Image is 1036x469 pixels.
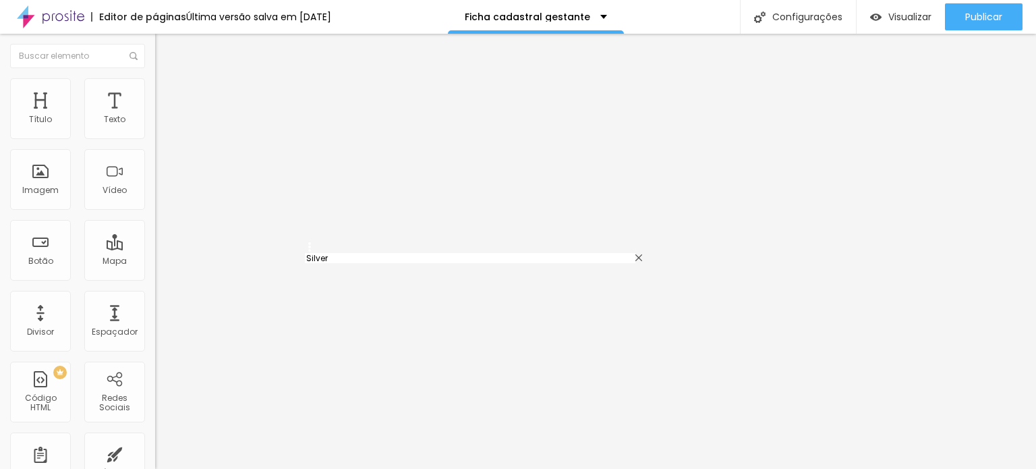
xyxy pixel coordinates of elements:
span: Visualizar [888,11,931,22]
img: Icone [754,11,766,23]
iframe: Editor [155,34,1036,469]
div: Código HTML [13,393,67,413]
div: Espaçador [92,327,138,337]
button: Visualizar [857,3,945,30]
div: Texto [104,115,125,124]
div: Redes Sociais [88,393,141,413]
img: Icone [129,52,138,60]
p: Ficha cadastral gestante [465,12,590,22]
div: Título [29,115,52,124]
button: Publicar [945,3,1023,30]
div: Mapa [103,256,127,266]
span: Publicar [965,11,1002,22]
div: Botão [28,256,53,266]
div: Última versão salva em [DATE] [186,12,331,22]
div: Divisor [27,327,54,337]
div: Imagem [22,186,59,195]
img: view-1.svg [870,11,882,23]
div: Editor de páginas [91,12,186,22]
input: Buscar elemento [10,44,145,68]
div: Vídeo [103,186,127,195]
